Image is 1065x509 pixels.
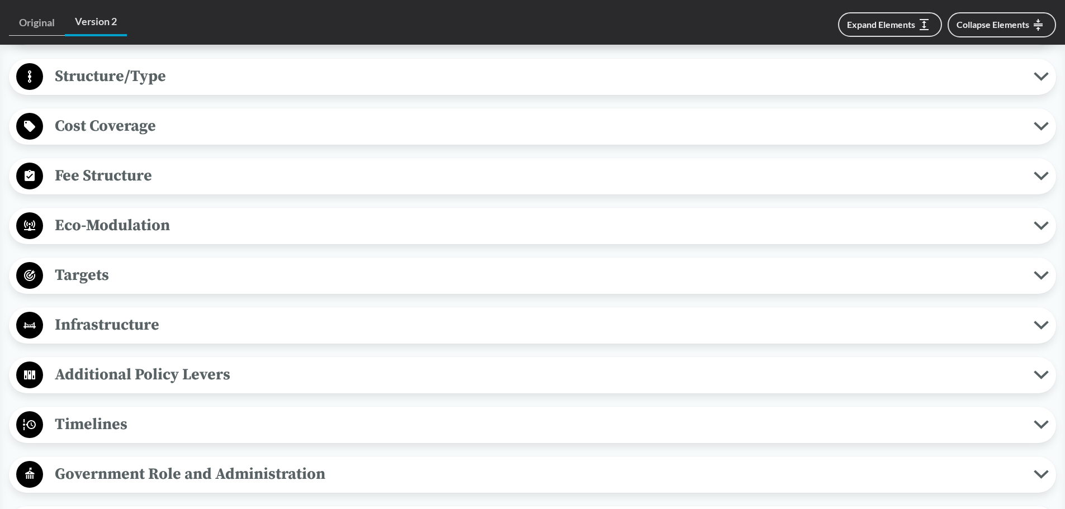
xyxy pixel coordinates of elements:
[43,113,1034,139] span: Cost Coverage
[13,162,1052,191] button: Fee Structure
[13,361,1052,389] button: Additional Policy Levers
[43,163,1034,188] span: Fee Structure
[65,9,127,36] a: Version 2
[838,12,942,37] button: Expand Elements
[13,212,1052,240] button: Eco-Modulation
[13,112,1052,141] button: Cost Coverage
[43,462,1034,487] span: Government Role and Administration
[13,311,1052,340] button: Infrastructure
[43,64,1034,89] span: Structure/Type
[43,213,1034,238] span: Eco-Modulation
[948,12,1056,37] button: Collapse Elements
[13,411,1052,439] button: Timelines
[43,263,1034,288] span: Targets
[43,312,1034,337] span: Infrastructure
[43,362,1034,387] span: Additional Policy Levers
[13,460,1052,489] button: Government Role and Administration
[13,63,1052,91] button: Structure/Type
[13,261,1052,290] button: Targets
[9,10,65,36] a: Original
[43,412,1034,437] span: Timelines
